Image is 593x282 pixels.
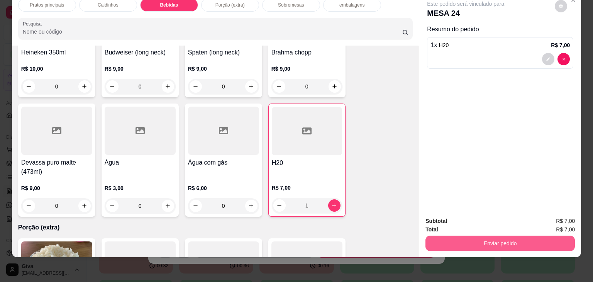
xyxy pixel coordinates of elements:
[557,53,570,65] button: decrease-product-quantity
[215,2,245,8] p: Porção (extra)
[105,65,176,73] p: R$ 9,00
[23,20,44,27] label: Pesquisa
[188,65,259,73] p: R$ 9,00
[245,80,258,93] button: increase-product-quantity
[339,2,364,8] p: embalagens
[23,80,35,93] button: decrease-product-quantity
[105,158,176,167] h4: Água
[23,28,402,36] input: Pesquisa
[278,2,304,8] p: Sobremesas
[425,236,575,251] button: Enviar pedido
[556,217,575,225] span: R$ 7,00
[21,65,92,73] p: R$ 10,00
[430,41,449,50] p: 1 x
[551,41,570,49] p: R$ 7,00
[162,80,174,93] button: increase-product-quantity
[78,80,91,93] button: increase-product-quantity
[273,80,285,93] button: decrease-product-quantity
[78,200,91,212] button: increase-product-quantity
[556,225,575,234] span: R$ 7,00
[272,184,342,192] p: R$ 7,00
[190,80,202,93] button: decrease-product-quantity
[439,42,449,48] span: H20
[272,158,342,168] h4: H20
[21,158,92,177] h4: Devassa puro malte (473ml)
[245,200,258,212] button: increase-product-quantity
[328,199,341,212] button: increase-product-quantity
[425,226,438,233] strong: Total
[271,48,342,57] h4: Brahma chopp
[30,2,64,8] p: Pratos principais
[106,80,119,93] button: decrease-product-quantity
[105,48,176,57] h4: Budweiser (long neck)
[18,223,413,232] p: Porção (extra)
[98,2,118,8] p: Caldinhos
[106,200,119,212] button: decrease-product-quantity
[425,218,447,224] strong: Subtotal
[188,48,259,57] h4: Spaten (long neck)
[105,184,176,192] p: R$ 3,00
[162,200,174,212] button: increase-product-quantity
[190,200,202,212] button: decrease-product-quantity
[188,184,259,192] p: R$ 6,00
[427,25,573,34] p: Resumo do pedido
[273,199,286,212] button: decrease-product-quantity
[23,200,35,212] button: decrease-product-quantity
[271,65,342,73] p: R$ 9,00
[188,158,259,167] h4: Água com gás
[160,2,178,8] p: Bebidas
[542,53,554,65] button: decrease-product-quantity
[427,8,504,19] p: MESA 24
[21,184,92,192] p: R$ 9,00
[329,80,341,93] button: increase-product-quantity
[21,48,92,57] h4: Heineken 350ml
